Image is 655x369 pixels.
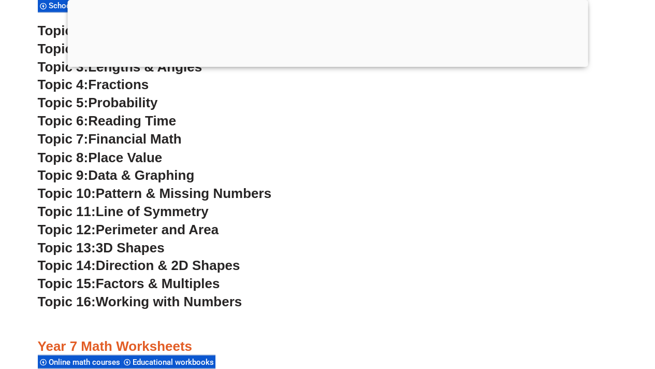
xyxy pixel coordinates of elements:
[38,149,89,165] span: Topic 8:
[38,257,240,273] a: Topic 14:Direction & 2D Shapes
[96,275,220,291] span: Factors & Multiples
[88,131,181,147] span: Financial Math
[38,275,220,291] a: Topic 15:Factors & Multiples
[38,185,96,201] span: Topic 10:
[38,59,89,75] span: Topic 3:
[88,59,202,75] span: Lengths & Angles
[38,293,242,309] a: Topic 16:Working with Numbers
[133,357,217,366] span: Educational workbooks
[38,167,89,182] span: Topic 9:
[38,239,96,255] span: Topic 13:
[88,167,194,182] span: Data & Graphing
[483,252,655,369] iframe: Chat Widget
[38,23,224,38] a: Topic 1:Weight Measurement
[88,95,157,110] span: Probability
[49,357,123,366] span: Online math courses
[38,95,158,110] a: Topic 5:Probability
[38,185,271,201] a: Topic 10:Pattern & Missing Numbers
[38,77,89,92] span: Topic 4:
[38,113,89,129] span: Topic 6:
[38,257,96,273] span: Topic 14:
[38,77,149,92] a: Topic 4:Fractions
[38,203,209,219] a: Topic 11:Line of Symmetry
[38,221,96,237] span: Topic 12:
[88,149,162,165] span: Place Value
[96,221,219,237] span: Perimeter and Area
[49,1,107,10] span: School supplies
[38,59,202,75] a: Topic 3:Lengths & Angles
[38,149,163,165] a: Topic 8:Place Value
[38,41,89,56] span: Topic 2:
[38,95,89,110] span: Topic 5:
[38,221,219,237] a: Topic 12:Perimeter and Area
[38,167,195,182] a: Topic 9:Data & Graphing
[88,77,149,92] span: Fractions
[122,354,215,368] div: Educational workbooks
[38,337,618,355] h3: Year 7 Math Worksheets
[96,293,242,309] span: Working with Numbers
[88,113,176,129] span: Reading Time
[96,257,240,273] span: Direction & 2D Shapes
[38,275,96,291] span: Topic 15:
[38,113,177,129] a: Topic 6:Reading Time
[96,239,165,255] span: 3D Shapes
[38,23,89,38] span: Topic 1:
[38,41,209,56] a: Topic 2:Capacity & Volume
[38,203,96,219] span: Topic 11:
[38,131,182,147] a: Topic 7:Financial Math
[38,293,96,309] span: Topic 16:
[96,203,209,219] span: Line of Symmetry
[38,131,89,147] span: Topic 7:
[96,185,271,201] span: Pattern & Missing Numbers
[38,239,165,255] a: Topic 13:3D Shapes
[38,354,122,368] div: Online math courses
